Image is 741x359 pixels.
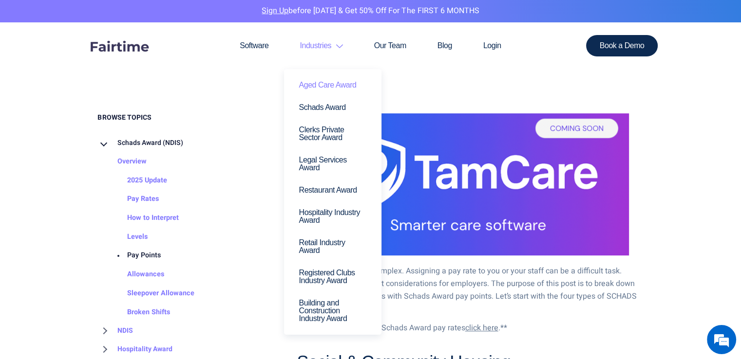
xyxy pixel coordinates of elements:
a: Sign Up [262,5,288,17]
a: Schads Award [291,96,374,119]
span: Book a Demo [600,42,645,50]
a: Clerks Private Sector Award [291,119,374,149]
a: Pay Rates [108,190,159,209]
img: tamcare smarter care software [312,113,629,255]
a: NDIS [98,322,133,340]
a: Aged Care Award [291,74,374,96]
p: ** If you need the latest Schads Award pay rates [297,322,644,335]
a: Looking For Pay Rates ? [465,322,507,334]
a: Broken Shifts [108,303,170,322]
a: Legal Services Award [291,149,374,179]
a: Hospitality Industry Award [291,201,374,232]
span: click here [465,322,498,334]
a: Schads Award (NDIS) [98,134,183,152]
a: Login [468,22,517,69]
a: Software [224,22,284,69]
p: before [DATE] & Get 50% Off for the FIRST 6 MONTHS [7,5,734,18]
a: Book a Demo [586,35,658,56]
p: The Schads Award is complex. Assigning a pay rate to you or your staff can be a difficult task. T... [297,265,644,315]
a: Restaurant Award [291,179,374,201]
a: Registered Clubs Industry Award [291,262,374,292]
a: How to Interpret [108,209,179,228]
div: Minimize live chat window [160,5,183,28]
a: Blog [422,22,468,69]
a: Overview [98,152,147,171]
a: Industries [284,22,358,69]
a: 2025 Update [108,171,167,190]
div: If you need to classify a SCHADS Award employee you have come to the right place! There are 3 qui... [19,171,157,214]
a: Our Team [359,22,422,69]
div: SCHADS Classification Tool [17,131,95,139]
a: Pay Points [108,246,161,265]
a: Hospitality Award [98,340,172,359]
a: Building and Construction Industry Award [291,292,374,330]
textarea: Choose an option [5,266,186,300]
a: Sleepover Allowance [108,284,194,303]
div: Get Started [21,221,76,239]
a: Allowances [108,265,164,284]
a: Retail Industry Award [291,232,374,262]
span: Welcome to Fairtime! [19,146,88,157]
div: 11:05 PM [13,143,95,161]
a: Levels [108,228,148,247]
div: SCHADS Classification Tool [51,54,164,67]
